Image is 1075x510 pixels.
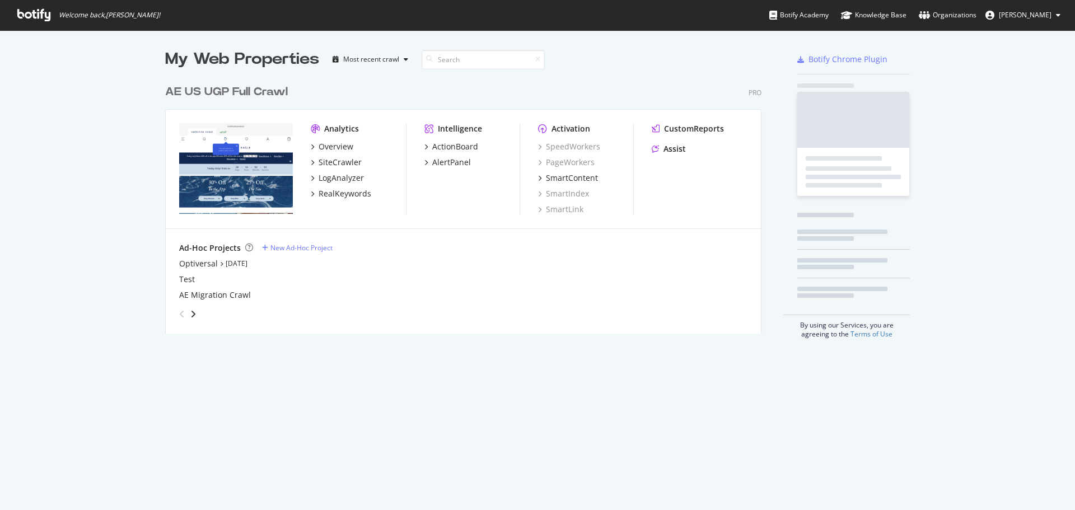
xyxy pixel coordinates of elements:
[189,308,197,320] div: angle-right
[850,329,892,339] a: Terms of Use
[328,50,413,68] button: Most recent crawl
[919,10,976,21] div: Organizations
[652,123,724,134] a: CustomReports
[165,84,288,100] div: AE US UGP Full Crawl
[424,141,478,152] a: ActionBoard
[749,88,761,97] div: Pro
[546,172,598,184] div: SmartContent
[663,143,686,155] div: Assist
[976,6,1069,24] button: [PERSON_NAME]
[551,123,590,134] div: Activation
[165,48,319,71] div: My Web Properties
[311,172,364,184] a: LogAnalyzer
[422,50,545,69] input: Search
[59,11,160,20] span: Welcome back, [PERSON_NAME] !
[165,71,770,334] div: grid
[797,54,887,65] a: Botify Chrome Plugin
[311,157,362,168] a: SiteCrawler
[319,157,362,168] div: SiteCrawler
[538,157,595,168] a: PageWorkers
[841,10,906,21] div: Knowledge Base
[538,172,598,184] a: SmartContent
[664,123,724,134] div: CustomReports
[165,84,292,100] a: AE US UGP Full Crawl
[538,141,600,152] a: SpeedWorkers
[179,123,293,214] img: www.ae.com
[808,54,887,65] div: Botify Chrome Plugin
[179,242,241,254] div: Ad-Hoc Projects
[783,315,910,339] div: By using our Services, you are agreeing to the
[270,243,333,252] div: New Ad-Hoc Project
[226,259,247,268] a: [DATE]
[319,188,371,199] div: RealKeywords
[652,143,686,155] a: Assist
[175,305,189,323] div: angle-left
[179,258,218,269] a: Optiversal
[424,157,471,168] a: AlertPanel
[432,141,478,152] div: ActionBoard
[538,204,583,215] a: SmartLink
[538,188,589,199] a: SmartIndex
[179,289,251,301] a: AE Migration Crawl
[262,243,333,252] a: New Ad-Hoc Project
[311,141,353,152] a: Overview
[311,188,371,199] a: RealKeywords
[324,123,359,134] div: Analytics
[438,123,482,134] div: Intelligence
[319,172,364,184] div: LogAnalyzer
[179,274,195,285] a: Test
[999,10,1051,20] span: Eric Hammond
[769,10,829,21] div: Botify Academy
[319,141,353,152] div: Overview
[343,56,399,63] div: Most recent crawl
[432,157,471,168] div: AlertPanel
